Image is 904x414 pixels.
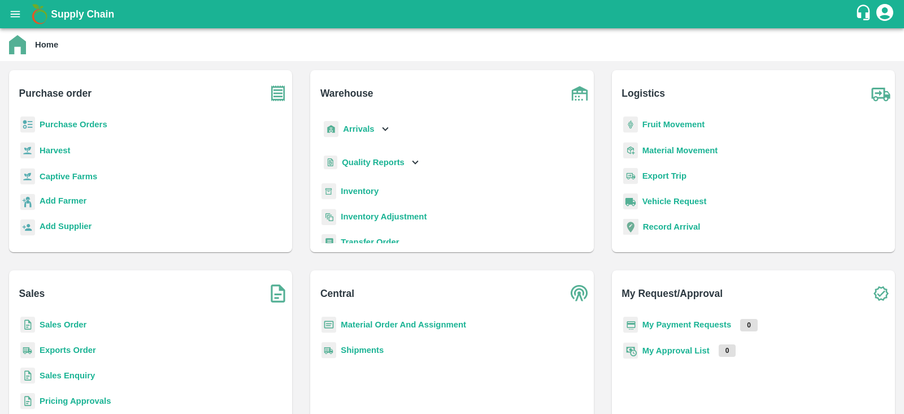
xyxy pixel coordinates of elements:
a: My Approval List [642,346,710,355]
a: Add Farmer [40,195,86,210]
a: Sales Order [40,320,86,329]
img: payment [623,317,638,333]
img: soSales [264,279,292,308]
img: sales [20,317,35,333]
a: Inventory [341,187,379,196]
img: fruit [623,117,638,133]
img: qualityReport [324,156,337,170]
a: Harvest [40,146,70,155]
img: vehicle [623,193,638,210]
a: Shipments [341,346,384,355]
a: Inventory Adjustment [341,212,427,221]
a: Record Arrival [643,222,701,231]
b: Quality Reports [342,158,405,167]
img: whInventory [321,183,336,200]
img: sales [20,393,35,409]
img: supplier [20,219,35,236]
a: Purchase Orders [40,120,107,129]
div: Arrivals [321,117,392,142]
img: truck [867,79,895,107]
img: sales [20,368,35,384]
img: centralMaterial [321,317,336,333]
a: Transfer Order [341,238,399,247]
a: Fruit Movement [642,120,705,129]
a: Pricing Approvals [40,396,111,406]
div: Quality Reports [321,151,421,174]
img: inventory [321,209,336,225]
div: account of current user [875,2,895,26]
img: whTransfer [321,234,336,251]
b: Home [35,40,58,49]
img: logo [28,3,51,25]
a: Exports Order [40,346,96,355]
a: Material Order And Assignment [341,320,466,329]
a: Sales Enquiry [40,371,95,380]
p: 0 [740,319,758,331]
b: My Request/Approval [621,286,723,301]
img: whArrival [324,121,338,137]
a: Material Movement [642,146,718,155]
a: Add Supplier [40,220,92,235]
img: material [623,142,638,159]
b: Warehouse [320,85,373,101]
b: Logistics [621,85,665,101]
a: Vehicle Request [642,197,707,206]
img: check [867,279,895,308]
img: central [566,279,594,308]
img: shipments [20,342,35,359]
b: Supply Chain [51,8,114,20]
b: Purchase order [19,85,92,101]
img: harvest [20,142,35,159]
img: reciept [20,117,35,133]
a: Export Trip [642,171,686,180]
b: Sales [19,286,45,301]
img: delivery [623,168,638,184]
img: farmer [20,194,35,210]
img: purchase [264,79,292,107]
b: Arrivals [343,124,374,133]
a: My Payment Requests [642,320,732,329]
b: Central [320,286,354,301]
button: open drawer [2,1,28,27]
div: customer-support [855,4,875,24]
img: warehouse [566,79,594,107]
b: Add Farmer [40,196,86,205]
img: home [9,35,26,54]
p: 0 [719,344,736,357]
a: Supply Chain [51,6,855,22]
img: approval [623,342,638,359]
img: shipments [321,342,336,359]
img: recordArrival [623,219,638,235]
a: Captive Farms [40,172,97,181]
img: harvest [20,168,35,185]
b: Add Supplier [40,222,92,231]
